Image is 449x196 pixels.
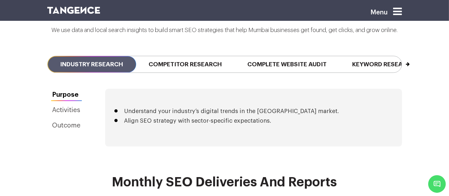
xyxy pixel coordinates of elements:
span: Chat Widget [428,175,446,193]
li: Align SEO strategy with sector-specific expectations. [124,118,383,124]
a: Activities [47,104,86,116]
a: Outcome [47,119,86,132]
span: Industry Research [48,56,136,72]
img: logo SVG [47,7,100,14]
span: Competitor Research [136,56,235,72]
span: Complete Website Audit [235,56,340,72]
p: We use data and local search insights to build smart SEO strategies that help Mumbai businesses g... [47,26,402,40]
li: Understand your industry’s digital trends in the [GEOGRAPHIC_DATA] market. [124,108,383,114]
span: Keyword Research [340,56,429,72]
a: Purpose [47,89,86,101]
